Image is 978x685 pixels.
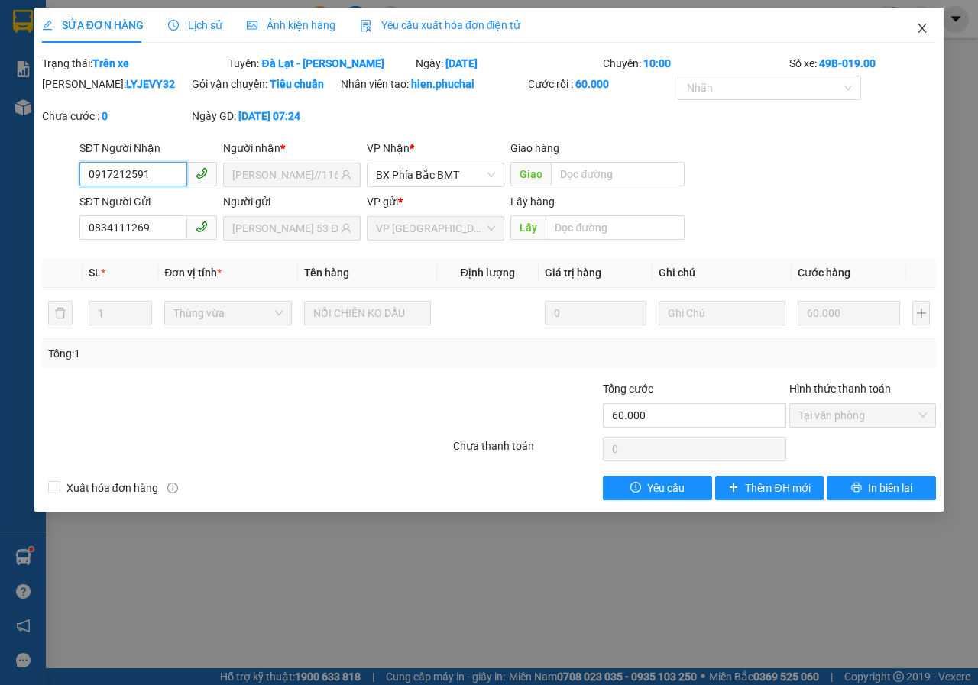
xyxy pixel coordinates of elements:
[510,195,555,208] span: Lấy hàng
[601,55,789,72] div: Chuyến:
[89,267,101,279] span: SL
[545,267,601,279] span: Giá trị hàng
[868,480,912,496] span: In biên lai
[851,482,862,494] span: printer
[168,20,179,31] span: clock-circle
[48,345,379,362] div: Tổng: 1
[341,170,351,180] span: user
[173,302,282,325] span: Thùng vừa
[715,476,824,500] button: plusThêm ĐH mới
[510,162,551,186] span: Giao
[13,31,268,50] div: [PERSON_NAME]//[PERSON_NAME]
[247,20,257,31] span: picture
[452,438,601,464] div: Chưa thanh toán
[167,483,178,493] span: info-circle
[223,140,361,157] div: Người nhận
[40,55,228,72] div: Trạng thái:
[42,19,144,31] span: SỬA ĐƠN HÀNG
[13,50,268,71] div: 0967214223
[798,301,900,325] input: 0
[916,22,928,34] span: close
[827,476,936,500] button: printerIn biên lai
[232,166,338,183] input: Tên người nhận
[13,79,35,95] span: DĐ:
[270,78,324,90] b: Tiêu chuẩn
[912,301,930,325] button: plus
[11,108,35,124] span: CR :
[798,404,927,427] span: Tại văn phòng
[603,383,653,395] span: Tổng cước
[575,78,609,90] b: 60.000
[367,193,504,210] div: VP gửi
[360,19,521,31] span: Yêu cầu xuất hóa đơn điện tử
[60,480,164,496] span: Xuất hóa đơn hàng
[445,57,478,69] b: [DATE]
[304,267,349,279] span: Tên hàng
[42,20,53,31] span: edit
[510,142,559,154] span: Giao hàng
[247,19,335,31] span: Ảnh kiện hàng
[164,267,222,279] span: Đơn vị tính
[376,217,495,240] span: VP Đà Lạt
[126,78,175,90] b: LYJEVY32
[11,107,270,125] div: 50.000
[603,476,712,500] button: exclamation-circleYêu cầu
[168,19,222,31] span: Lịch sử
[901,8,944,50] button: Close
[79,140,217,157] div: SĐT Người Nhận
[545,301,646,325] input: 0
[192,76,338,92] div: Gói vận chuyển:
[261,57,384,69] b: Đà Lạt - [PERSON_NAME]
[42,76,189,92] div: [PERSON_NAME]:
[789,383,891,395] label: Hình thức thanh toán
[35,71,83,98] span: BMT
[551,162,684,186] input: Dọc đường
[13,13,268,31] div: BX Phía Bắc BMT
[13,15,37,31] span: Gửi:
[102,110,108,122] b: 0
[42,108,189,124] div: Chưa cước :
[411,78,474,90] b: hien.phuchai
[238,110,300,122] b: [DATE] 07:24
[341,223,351,234] span: user
[728,482,739,494] span: plus
[510,215,546,240] span: Lấy
[630,482,641,494] span: exclamation-circle
[546,215,684,240] input: Dọc đường
[341,76,525,92] div: Nhân viên tạo:
[461,267,515,279] span: Định lượng
[376,163,495,186] span: BX Phía Bắc BMT
[360,20,372,32] img: icon
[48,301,73,325] button: delete
[647,480,685,496] span: Yêu cầu
[304,301,431,325] input: VD: Bàn, Ghế
[643,57,671,69] b: 10:00
[79,193,217,210] div: SĐT Người Gửi
[92,57,129,69] b: Trên xe
[367,142,410,154] span: VP Nhận
[745,480,810,496] span: Thêm ĐH mới
[192,108,338,124] div: Ngày GD:
[232,220,338,237] input: Tên người gửi
[196,221,208,233] span: phone
[659,301,785,325] input: Ghi Chú
[653,258,792,288] th: Ghi chú
[528,76,675,92] div: Cước rồi :
[788,55,938,72] div: Số xe:
[196,167,208,179] span: phone
[227,55,414,72] div: Tuyến:
[819,57,876,69] b: 49B-019.00
[798,267,850,279] span: Cước hàng
[223,193,361,210] div: Người gửi
[414,55,601,72] div: Ngày:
